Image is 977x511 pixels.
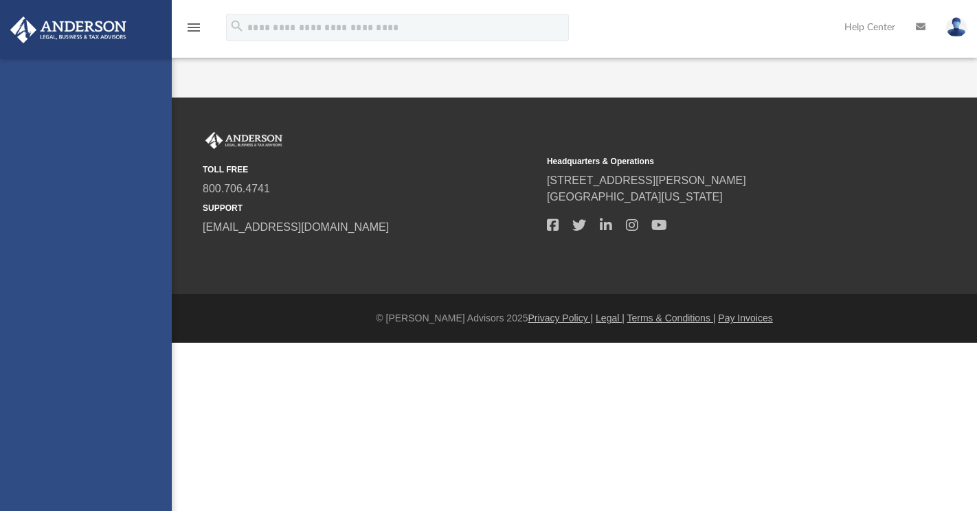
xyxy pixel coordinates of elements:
a: [STREET_ADDRESS][PERSON_NAME] [547,174,746,186]
a: Legal | [596,313,625,323]
img: Anderson Advisors Platinum Portal [203,132,285,150]
img: Anderson Advisors Platinum Portal [6,16,131,43]
a: menu [186,26,202,36]
i: menu [186,19,202,36]
a: Privacy Policy | [528,313,594,323]
a: [GEOGRAPHIC_DATA][US_STATE] [547,191,723,203]
i: search [229,19,245,34]
a: 800.706.4741 [203,183,270,194]
img: User Pic [946,17,967,37]
small: SUPPORT [203,202,537,214]
a: [EMAIL_ADDRESS][DOMAIN_NAME] [203,221,389,233]
div: © [PERSON_NAME] Advisors 2025 [172,311,977,326]
small: Headquarters & Operations [547,155,881,168]
a: Terms & Conditions | [627,313,716,323]
small: TOLL FREE [203,163,537,176]
a: Pay Invoices [718,313,772,323]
